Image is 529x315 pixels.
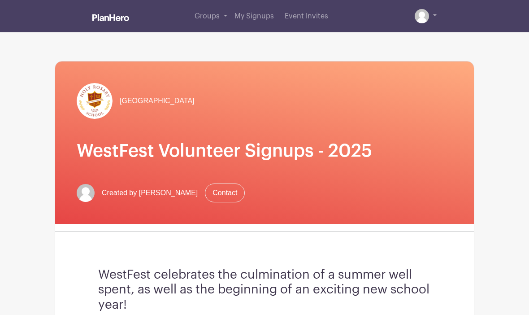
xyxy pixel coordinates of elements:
[234,13,274,20] span: My Signups
[285,13,328,20] span: Event Invites
[92,14,129,21] img: logo_white-6c42ec7e38ccf1d336a20a19083b03d10ae64f83f12c07503d8b9e83406b4c7d.svg
[102,188,198,198] span: Created by [PERSON_NAME]
[77,140,452,162] h1: WestFest Volunteer Signups - 2025
[120,96,195,106] span: [GEOGRAPHIC_DATA]
[415,9,429,23] img: default-ce2991bfa6775e67f084385cd625a349d9dcbb7a52a09fb2fda1e96e2d18dcdb.png
[195,13,220,20] span: Groups
[77,83,113,119] img: hr-logo-circle.png
[77,184,95,202] img: default-ce2991bfa6775e67f084385cd625a349d9dcbb7a52a09fb2fda1e96e2d18dcdb.png
[98,267,431,312] h3: WestFest celebrates the culmination of a summer well spent, as well as the beginning of an exciti...
[205,184,245,202] a: Contact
